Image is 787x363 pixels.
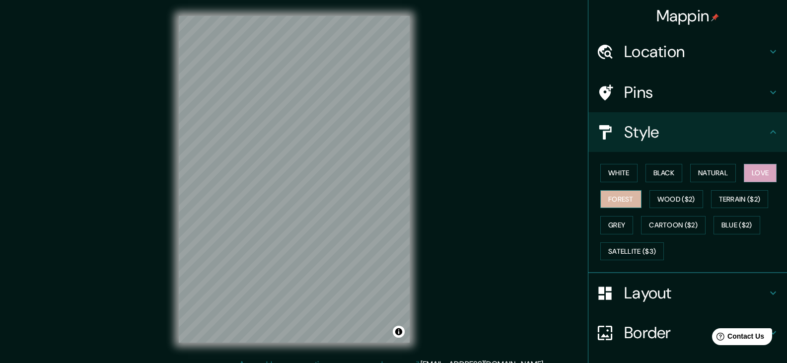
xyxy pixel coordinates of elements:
[699,324,776,352] iframe: Help widget launcher
[624,82,767,102] h4: Pins
[641,216,706,234] button: Cartoon ($2)
[179,16,410,343] canvas: Map
[588,112,787,152] div: Style
[714,216,760,234] button: Blue ($2)
[600,242,664,261] button: Satellite ($3)
[690,164,736,182] button: Natural
[588,32,787,72] div: Location
[624,283,767,303] h4: Layout
[588,73,787,112] div: Pins
[588,273,787,313] div: Layout
[588,313,787,353] div: Border
[600,164,638,182] button: White
[656,6,719,26] h4: Mappin
[624,122,767,142] h4: Style
[744,164,777,182] button: Love
[649,190,703,209] button: Wood ($2)
[711,190,769,209] button: Terrain ($2)
[711,13,719,21] img: pin-icon.png
[600,190,642,209] button: Forest
[393,326,405,338] button: Toggle attribution
[645,164,683,182] button: Black
[600,216,633,234] button: Grey
[624,323,767,343] h4: Border
[624,42,767,62] h4: Location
